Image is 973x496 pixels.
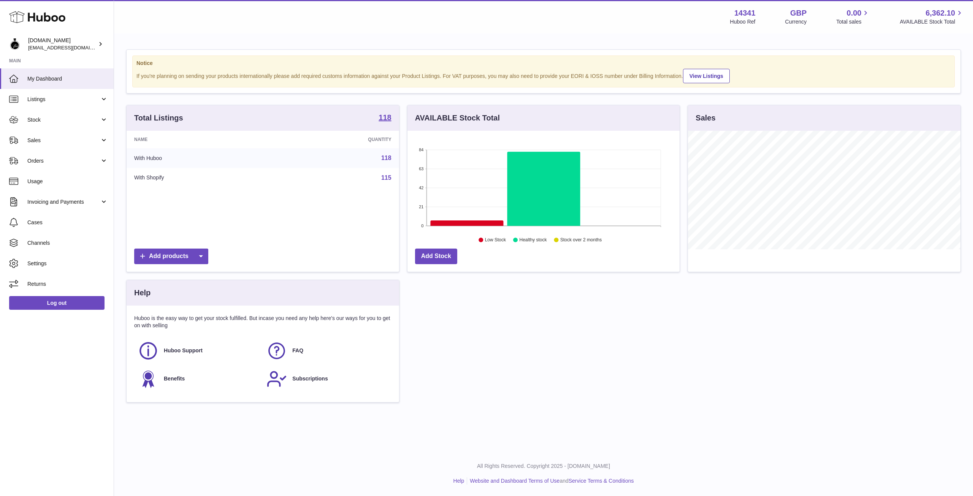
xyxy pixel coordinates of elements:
a: 118 [381,155,391,161]
a: 118 [379,114,391,123]
text: 21 [419,204,423,209]
a: Add products [134,249,208,264]
td: With Shopify [127,168,273,188]
span: Cases [27,219,108,226]
span: [EMAIL_ADDRESS][DOMAIN_NAME] [28,44,112,51]
span: My Dashboard [27,75,108,82]
text: 63 [419,166,423,171]
h3: Help [134,288,151,298]
span: Huboo Support [164,347,203,354]
a: Benefits [138,369,259,389]
span: 0.00 [847,8,862,18]
p: All Rights Reserved. Copyright 2025 - [DOMAIN_NAME] [120,463,967,470]
strong: Notice [136,60,951,67]
a: Subscriptions [266,369,387,389]
a: Help [453,478,464,484]
span: Returns [27,280,108,288]
div: If you're planning on sending your products internationally please add required customs informati... [136,68,951,83]
text: 0 [421,223,423,228]
h3: AVAILABLE Stock Total [415,113,500,123]
a: Service Terms & Conditions [569,478,634,484]
span: Usage [27,178,108,185]
a: 115 [381,174,391,181]
a: View Listings [683,69,730,83]
a: 6,362.10 AVAILABLE Stock Total [900,8,964,25]
strong: 118 [379,114,391,121]
text: Stock over 2 months [560,238,602,243]
a: Add Stock [415,249,457,264]
text: Low Stock [485,238,506,243]
span: Sales [27,137,100,144]
a: Log out [9,296,105,310]
span: Benefits [164,375,185,382]
img: theperfumesampler@gmail.com [9,38,21,50]
div: Currency [785,18,807,25]
span: Subscriptions [292,375,328,382]
span: Orders [27,157,100,165]
strong: 14341 [734,8,756,18]
p: Huboo is the easy way to get your stock fulfilled. But incase you need any help here's our ways f... [134,315,391,329]
th: Quantity [273,131,399,148]
th: Name [127,131,273,148]
text: 42 [419,185,423,190]
div: [DOMAIN_NAME] [28,37,97,51]
span: Listings [27,96,100,103]
h3: Total Listings [134,113,183,123]
span: AVAILABLE Stock Total [900,18,964,25]
span: FAQ [292,347,303,354]
li: and [467,477,634,485]
h3: Sales [696,113,715,123]
a: Huboo Support [138,341,259,361]
span: Settings [27,260,108,267]
span: Stock [27,116,100,124]
a: 0.00 Total sales [836,8,870,25]
text: Healthy stock [519,238,547,243]
div: Huboo Ref [730,18,756,25]
text: 84 [419,147,423,152]
span: Channels [27,239,108,247]
a: Website and Dashboard Terms of Use [470,478,559,484]
strong: GBP [790,8,807,18]
span: 6,362.10 [925,8,955,18]
td: With Huboo [127,148,273,168]
a: FAQ [266,341,387,361]
span: Total sales [836,18,870,25]
span: Invoicing and Payments [27,198,100,206]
